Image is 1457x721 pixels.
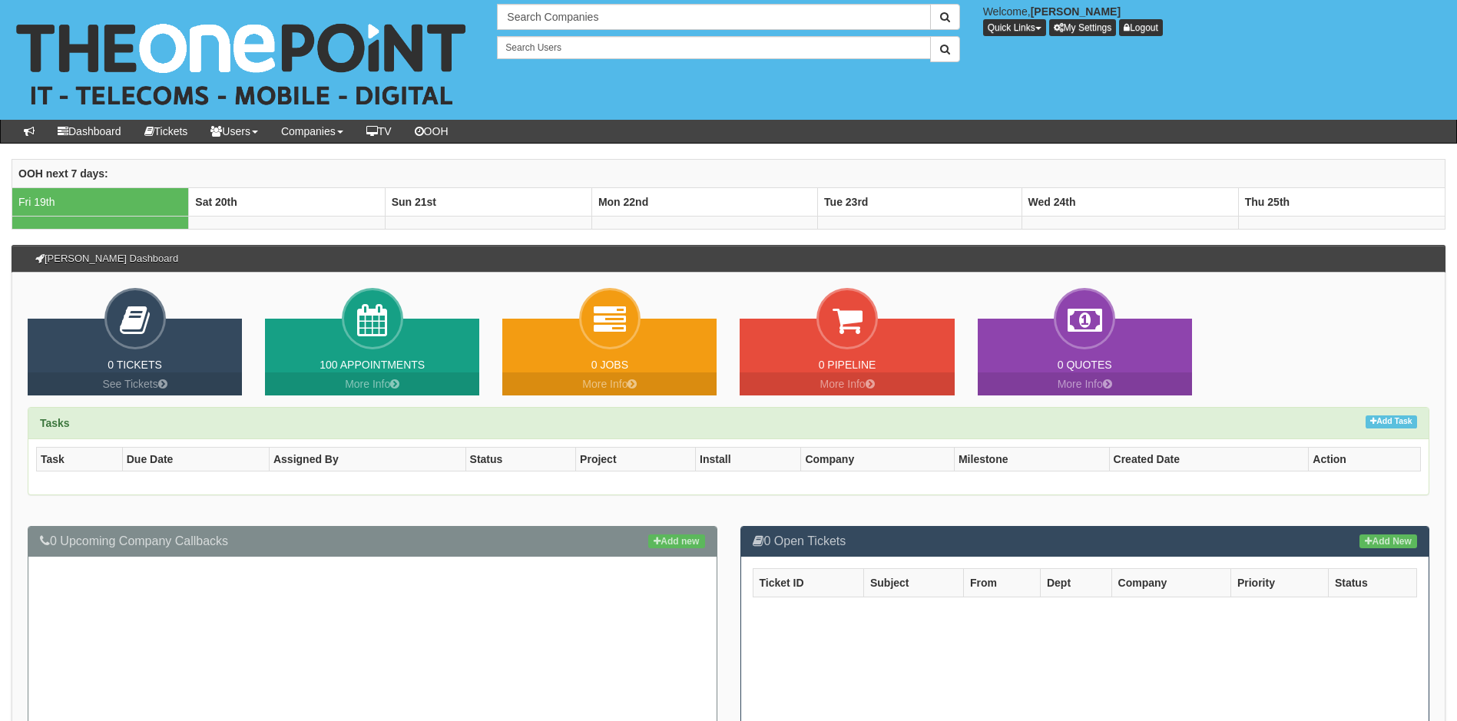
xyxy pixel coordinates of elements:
[696,448,801,471] th: Install
[12,187,189,216] td: Fri 19th
[1328,568,1416,597] th: Status
[648,534,704,548] a: Add new
[818,187,1022,216] th: Tue 23rd
[1238,187,1445,216] th: Thu 25th
[270,120,355,143] a: Companies
[1031,5,1121,18] b: [PERSON_NAME]
[1230,568,1328,597] th: Priority
[740,372,954,395] a: More Info
[497,36,930,59] input: Search Users
[28,372,242,395] a: See Tickets
[801,448,955,471] th: Company
[465,448,576,471] th: Status
[972,4,1457,36] div: Welcome,
[40,417,70,429] strong: Tasks
[122,448,269,471] th: Due Date
[133,120,200,143] a: Tickets
[591,359,628,371] a: 0 Jobs
[983,19,1046,36] button: Quick Links
[108,359,162,371] a: 0 Tickets
[963,568,1040,597] th: From
[591,187,817,216] th: Mon 22nd
[1040,568,1111,597] th: Dept
[1309,448,1421,471] th: Action
[497,4,930,30] input: Search Companies
[1049,19,1117,36] a: My Settings
[320,359,425,371] a: 100 Appointments
[1111,568,1230,597] th: Company
[28,246,186,272] h3: [PERSON_NAME] Dashboard
[265,372,479,395] a: More Info
[189,187,385,216] th: Sat 20th
[502,372,717,395] a: More Info
[978,372,1192,395] a: More Info
[12,159,1445,187] th: OOH next 7 days:
[1119,19,1163,36] a: Logout
[863,568,963,597] th: Subject
[1058,359,1112,371] a: 0 Quotes
[1022,187,1238,216] th: Wed 24th
[199,120,270,143] a: Users
[1109,448,1309,471] th: Created Date
[40,534,705,548] h3: 0 Upcoming Company Callbacks
[1359,534,1417,548] a: Add New
[37,448,123,471] th: Task
[753,568,863,597] th: Ticket ID
[403,120,460,143] a: OOH
[46,120,133,143] a: Dashboard
[355,120,403,143] a: TV
[753,534,1418,548] h3: 0 Open Tickets
[385,187,591,216] th: Sun 21st
[576,448,696,471] th: Project
[819,359,876,371] a: 0 Pipeline
[954,448,1109,471] th: Milestone
[1366,415,1417,428] a: Add Task
[269,448,465,471] th: Assigned By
